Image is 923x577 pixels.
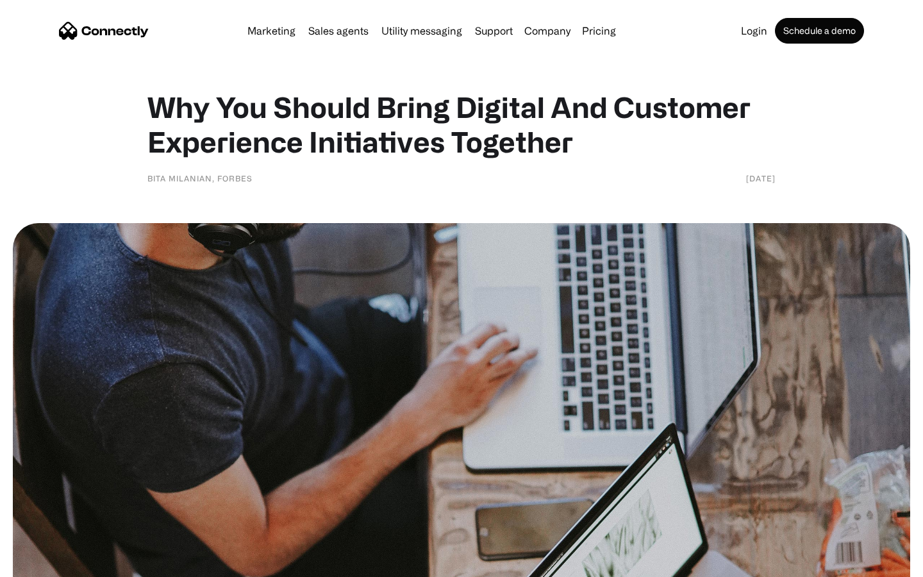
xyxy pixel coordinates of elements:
[524,22,570,40] div: Company
[303,26,374,36] a: Sales agents
[746,172,776,185] div: [DATE]
[736,26,772,36] a: Login
[242,26,301,36] a: Marketing
[147,172,253,185] div: Bita Milanian, Forbes
[26,555,77,573] ul: Language list
[13,555,77,573] aside: Language selected: English
[376,26,467,36] a: Utility messaging
[775,18,864,44] a: Schedule a demo
[577,26,621,36] a: Pricing
[147,90,776,159] h1: Why You Should Bring Digital And Customer Experience Initiatives Together
[470,26,518,36] a: Support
